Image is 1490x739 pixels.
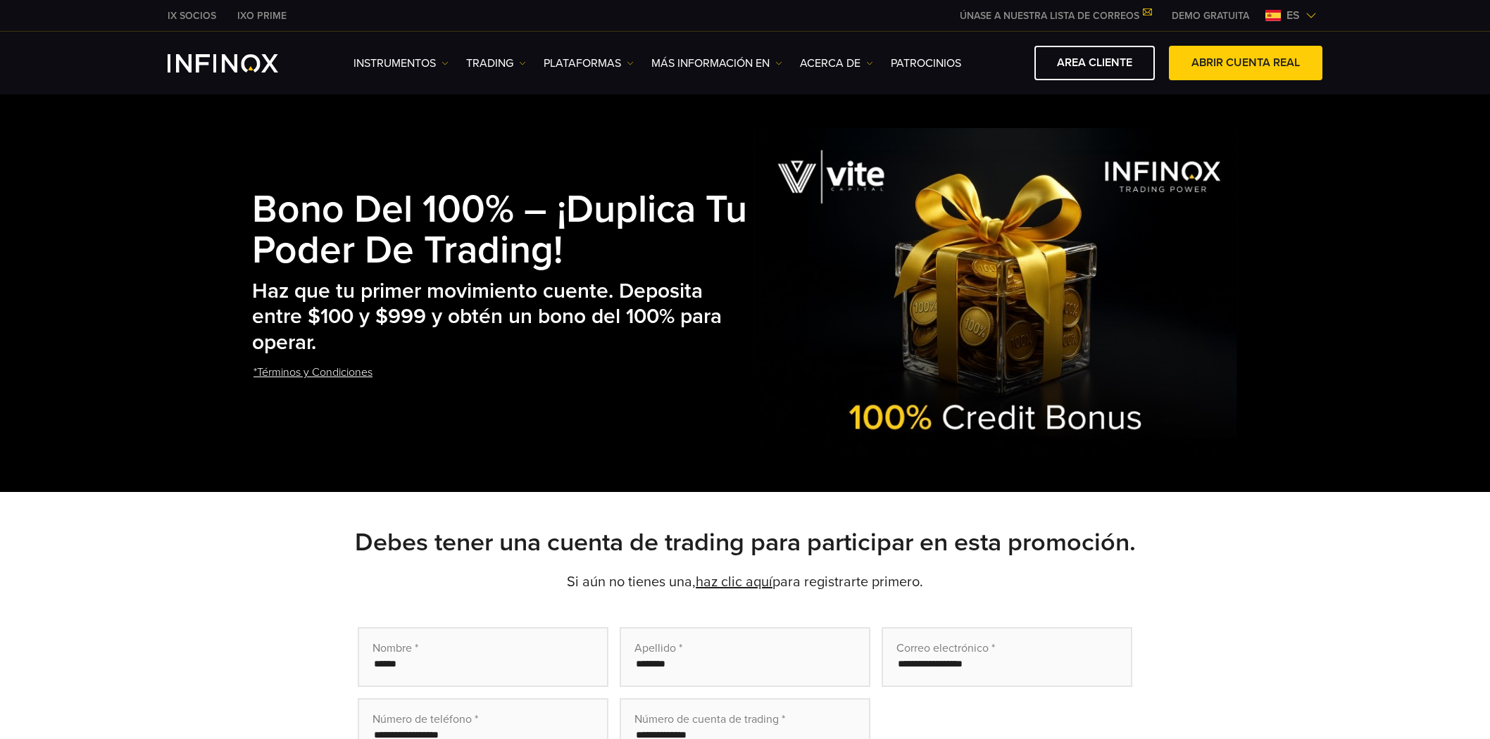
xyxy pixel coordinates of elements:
a: INFINOX [227,8,297,23]
a: ACERCA DE [800,55,873,72]
a: ABRIR CUENTA REAL [1169,46,1322,80]
a: Patrocinios [891,55,961,72]
a: INFINOX [157,8,227,23]
a: INFINOX MENU [1161,8,1260,23]
strong: Bono del 100% – ¡Duplica tu poder de trading! [252,187,747,274]
a: ÚNASE A NUESTRA LISTA DE CORREOS [949,10,1161,22]
a: TRADING [466,55,526,72]
strong: Debes tener una cuenta de trading para participar en esta promoción. [355,527,1136,557]
a: PLATAFORMAS [544,55,634,72]
a: Más información en [651,55,782,72]
a: haz clic aquí [696,574,772,590]
a: Instrumentos [353,55,449,72]
span: es [1281,7,1306,24]
a: *Términos y Condiciones [252,355,374,390]
h2: Haz que tu primer movimiento cuente. Deposita entre $100 y $999 y obtén un bono del 100% para ope... [252,279,753,356]
a: AREA CLIENTE [1034,46,1155,80]
p: Si aún no tienes una, para registrarte primero. [252,572,1238,592]
a: INFINOX Logo [168,54,311,72]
